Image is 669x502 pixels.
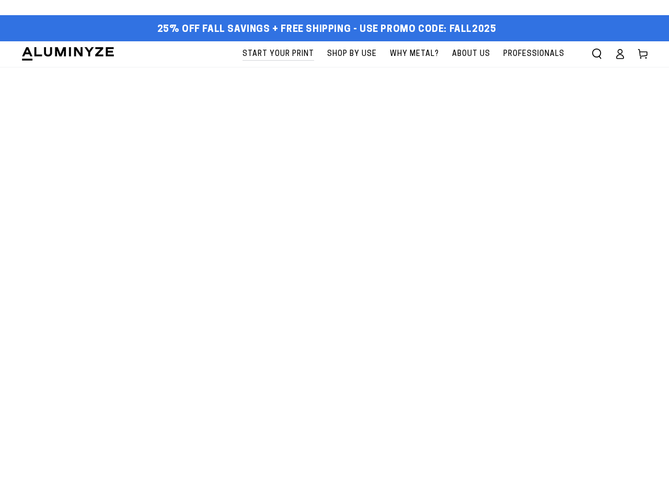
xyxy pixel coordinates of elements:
summary: Search our site [585,42,608,65]
span: Why Metal? [390,48,439,61]
span: About Us [452,48,490,61]
span: Shop By Use [327,48,377,61]
span: Professionals [503,48,564,61]
span: Start Your Print [243,48,314,61]
img: Aluminyze [21,46,115,62]
a: Shop By Use [322,41,382,67]
a: Professionals [498,41,570,67]
a: Why Metal? [385,41,444,67]
a: Start Your Print [237,41,319,67]
span: 25% off FALL Savings + Free Shipping - Use Promo Code: FALL2025 [157,24,497,36]
a: About Us [447,41,495,67]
